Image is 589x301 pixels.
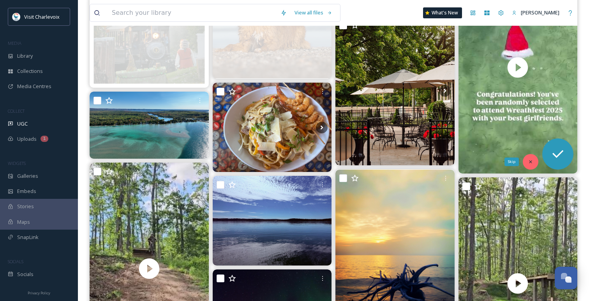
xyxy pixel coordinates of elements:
img: Who else is holding on to this 80 degree weather!?! 🙋🏻‍♀️🫶😎 • • #torchlake #summervibe #indiansum... [90,92,209,159]
span: Visit Charlevoix [24,13,60,20]
img: #lakecharlevoix [213,176,332,265]
span: UGC [17,120,28,127]
a: View all files [291,5,336,20]
span: Library [17,52,33,60]
img: No matter the angle, pure deliciousness served all weekend! Special Smoked Brisket pasta with Caj... [213,83,332,172]
span: [PERSON_NAME] [521,9,559,16]
span: Embeds [17,188,36,195]
span: Collections [17,67,43,75]
span: MEDIA [8,40,21,46]
span: Socials [17,271,34,278]
span: SnapLink [17,234,39,241]
img: Visit-Charlevoix_Logo.jpg [12,13,20,21]
img: 🍂 NEW Fall Features at Jax Northside! 🍂Fall comfort is here and Jax Northside is serving it up al... [335,16,455,165]
span: Stories [17,203,34,210]
span: Media Centres [17,83,51,90]
div: Skip [504,158,519,166]
span: Galleries [17,172,38,180]
span: Privacy Policy [28,290,50,296]
span: WIDGETS [8,160,26,166]
span: Uploads [17,135,37,143]
span: SOCIALS [8,259,23,264]
a: [PERSON_NAME] [508,5,563,20]
span: COLLECT [8,108,25,114]
input: Search your library [108,4,277,21]
button: Open Chat [555,267,577,289]
a: What's New [423,7,462,18]
a: Privacy Policy [28,288,50,297]
span: Maps [17,218,30,226]
div: 1 [41,136,48,142]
